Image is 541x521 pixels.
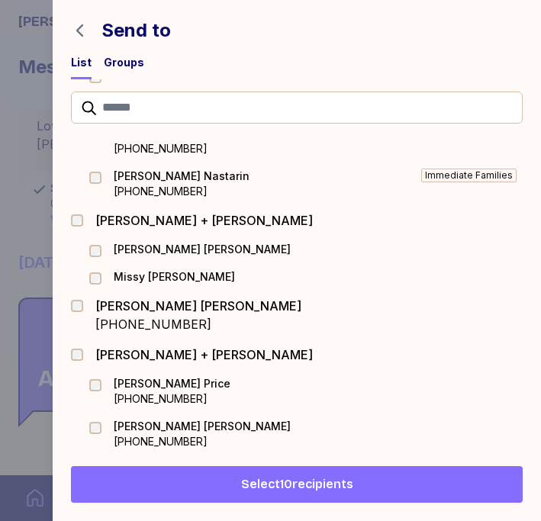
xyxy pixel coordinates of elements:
[114,434,291,449] div: [PHONE_NUMBER]
[114,141,250,156] div: [PHONE_NUMBER]
[114,376,230,391] div: [PERSON_NAME] Price
[95,211,313,230] span: [PERSON_NAME] + [PERSON_NAME]
[114,391,230,407] div: [PHONE_NUMBER]
[421,169,517,182] div: Immediate Families
[114,419,291,434] div: [PERSON_NAME] [PERSON_NAME]
[114,169,250,184] div: [PERSON_NAME] Nastarin
[71,55,92,70] div: List
[114,184,250,199] div: [PHONE_NUMBER]
[104,55,144,70] div: Groups
[95,315,301,333] div: [PHONE_NUMBER]
[114,242,291,257] div: [PERSON_NAME] [PERSON_NAME]
[114,269,235,285] div: Missy [PERSON_NAME]
[95,297,301,315] div: [PERSON_NAME] [PERSON_NAME]
[101,18,171,43] h1: Send to
[71,466,523,503] button: Select10recipients
[241,475,353,494] span: Select 10 recipients
[95,346,313,364] span: [PERSON_NAME] + [PERSON_NAME]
